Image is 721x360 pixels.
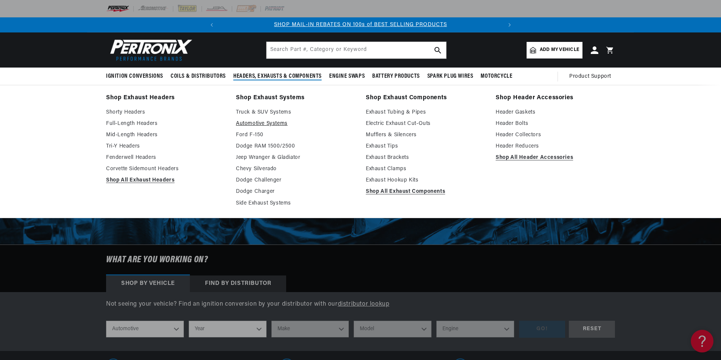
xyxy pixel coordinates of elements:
a: Side Exhaust Systems [236,199,355,208]
slideshow-component: Translation missing: en.sections.announcements.announcement_bar [87,17,634,32]
select: Engine [436,321,514,337]
a: Shop Exhaust Headers [106,93,225,103]
button: search button [430,42,446,58]
a: Dodge RAM 1500/2500 [236,142,355,151]
a: Shop Header Accessories [496,93,615,103]
span: Motorcycle [481,72,512,80]
summary: Spark Plug Wires [424,68,477,85]
summary: Ignition Conversions [106,68,167,85]
div: 1 of 2 [219,21,502,29]
span: Coils & Distributors [171,72,226,80]
summary: Engine Swaps [325,68,368,85]
a: Exhaust Tips [366,142,485,151]
a: Electric Exhaust Cut-Outs [366,119,485,128]
span: Ignition Conversions [106,72,163,80]
button: Translation missing: en.sections.announcements.next_announcement [502,17,517,32]
a: Add my vehicle [527,42,582,58]
span: Battery Products [372,72,420,80]
a: Shorty Headers [106,108,225,117]
a: Tri-Y Headers [106,142,225,151]
select: Model [354,321,431,337]
summary: Coils & Distributors [167,68,230,85]
summary: Headers, Exhausts & Components [230,68,325,85]
a: Dodge Charger [236,187,355,196]
a: Shop All Header Accessories [496,153,615,162]
a: Exhaust Tubing & Pipes [366,108,485,117]
a: Dodge Challenger [236,176,355,185]
a: Header Bolts [496,119,615,128]
div: Shop by vehicle [106,275,190,292]
a: Ford F-150 [236,131,355,140]
input: Search Part #, Category or Keyword [267,42,446,58]
a: Shop All Exhaust Headers [106,176,225,185]
a: SHOP MAIL-IN REBATES ON 100s of BEST SELLING PRODUCTS [274,22,447,28]
a: Truck & SUV Systems [236,108,355,117]
p: Not seeing your vehicle? Find an ignition conversion by your distributor with our [106,300,615,309]
span: Spark Plug Wires [427,72,473,80]
summary: Motorcycle [477,68,516,85]
select: Ride Type [106,321,184,337]
a: Fenderwell Headers [106,153,225,162]
span: Product Support [569,72,611,81]
select: Year [189,321,267,337]
a: Exhaust Clamps [366,165,485,174]
a: Shop Exhaust Systems [236,93,355,103]
div: Announcement [219,21,502,29]
summary: Battery Products [368,68,424,85]
a: Shop Exhaust Components [366,93,485,103]
span: Headers, Exhausts & Components [233,72,322,80]
a: Full-Length Headers [106,119,225,128]
div: Find by Distributor [190,275,286,292]
select: Make [271,321,349,337]
a: Mufflers & Silencers [366,131,485,140]
a: Mid-Length Headers [106,131,225,140]
a: Exhaust Brackets [366,153,485,162]
a: distributor lookup [338,301,390,307]
a: Shop All Exhaust Components [366,187,485,196]
img: Pertronix [106,37,193,63]
a: Chevy Silverado [236,165,355,174]
a: Header Collectors [496,131,615,140]
a: Header Gaskets [496,108,615,117]
a: Header Reducers [496,142,615,151]
a: Corvette Sidemount Headers [106,165,225,174]
summary: Product Support [569,68,615,86]
a: Automotive Systems [236,119,355,128]
a: Jeep Wranger & Gladiator [236,153,355,162]
div: RESET [569,321,615,338]
span: Engine Swaps [329,72,365,80]
span: Add my vehicle [540,46,579,54]
h6: What are you working on? [87,245,634,275]
a: Exhaust Hookup Kits [366,176,485,185]
button: Translation missing: en.sections.announcements.previous_announcement [204,17,219,32]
